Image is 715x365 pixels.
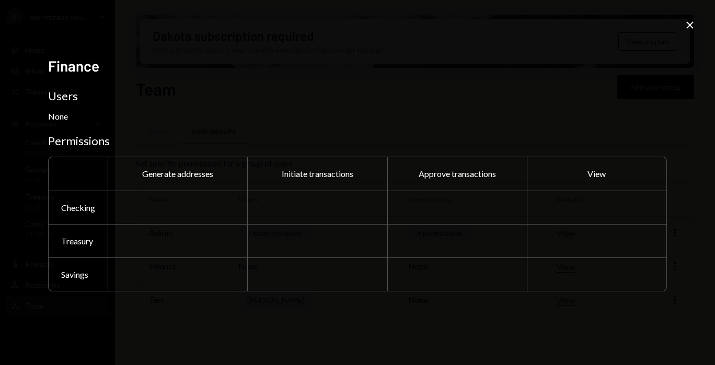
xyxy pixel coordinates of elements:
[527,157,666,191] div: View
[49,257,108,291] div: Savings
[49,191,108,224] div: Checking
[48,56,666,76] h2: Finance
[108,157,247,191] div: Generate addresses
[48,134,666,148] h3: Permissions
[49,224,108,257] div: Treasury
[387,157,527,191] div: Approve transactions
[48,89,666,103] h3: Users
[247,157,387,191] div: Initiate transactions
[48,111,666,121] div: None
